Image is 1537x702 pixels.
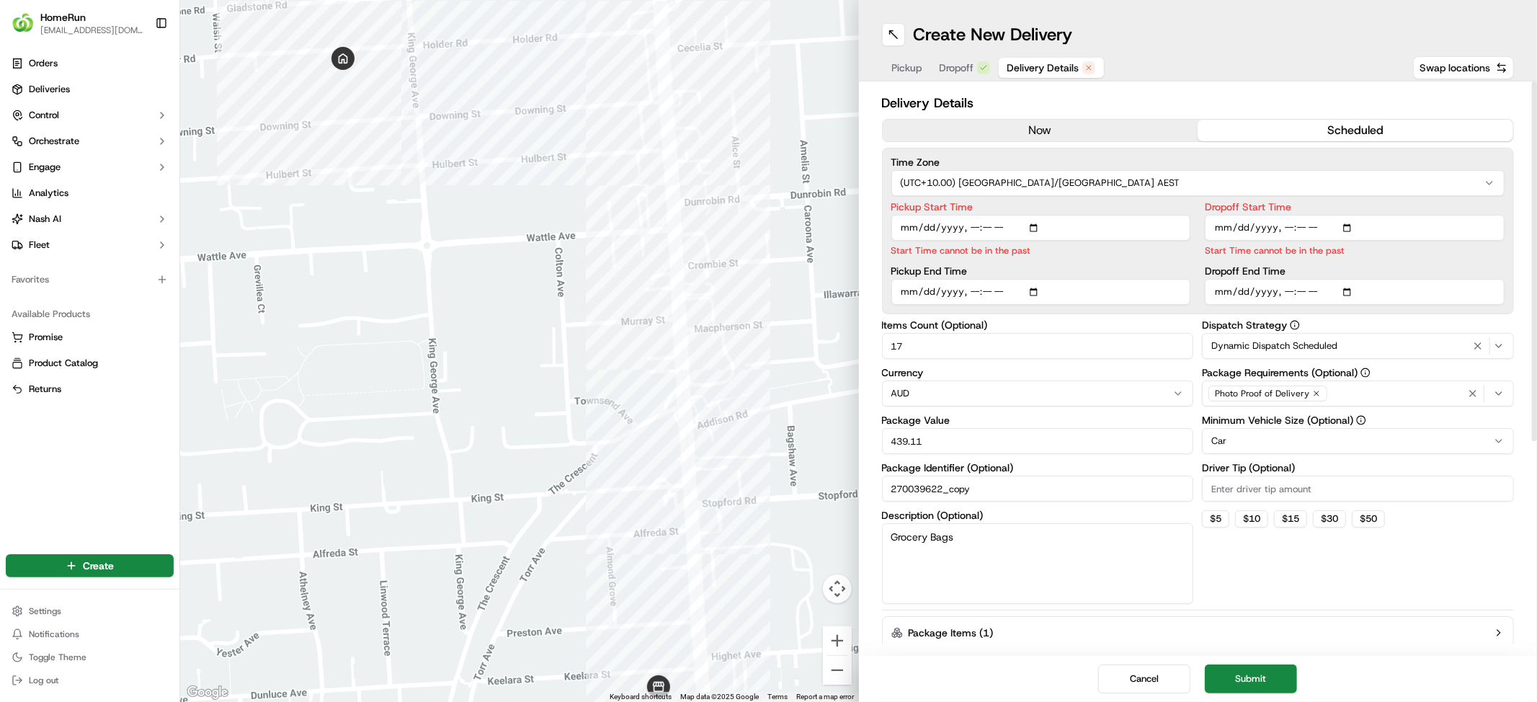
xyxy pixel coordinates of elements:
[891,157,1505,167] label: Time Zone
[882,320,1194,330] label: Items Count (Optional)
[914,23,1073,46] h1: Create New Delivery
[823,574,852,603] button: Map camera controls
[83,559,114,573] span: Create
[882,510,1194,520] label: Description (Optional)
[6,647,174,667] button: Toggle Theme
[40,10,86,25] button: HomeRun
[823,656,852,685] button: Zoom out
[823,626,852,655] button: Zoom in
[29,605,61,617] span: Settings
[1202,333,1514,359] button: Dynamic Dispatch Scheduled
[882,368,1194,378] label: Currency
[6,78,174,101] a: Deliveries
[1205,202,1505,212] label: Dropoff Start Time
[768,693,788,701] a: Terms (opens in new tab)
[1007,61,1079,75] span: Delivery Details
[29,187,68,200] span: Analytics
[1098,665,1190,693] button: Cancel
[6,130,174,153] button: Orchestrate
[882,333,1194,359] input: Enter number of items
[12,12,35,35] img: HomeRun
[6,52,174,75] a: Orders
[184,683,231,702] img: Google
[29,213,61,226] span: Nash AI
[1202,381,1514,406] button: Photo Proof of Delivery
[797,693,855,701] a: Report a map error
[882,476,1194,502] input: Enter package identifier
[1356,415,1366,425] button: Minimum Vehicle Size (Optional)
[1215,388,1309,399] span: Photo Proof of Delivery
[12,357,168,370] a: Product Catalog
[6,208,174,231] button: Nash AI
[1205,266,1505,276] label: Dropoff End Time
[29,652,86,663] span: Toggle Theme
[12,383,168,396] a: Returns
[6,6,149,40] button: HomeRunHomeRun[EMAIL_ADDRESS][DOMAIN_NAME]
[940,61,974,75] span: Dropoff
[1202,415,1514,425] label: Minimum Vehicle Size (Optional)
[1235,510,1268,528] button: $10
[892,61,922,75] span: Pickup
[40,25,143,36] button: [EMAIL_ADDRESS][DOMAIN_NAME]
[29,628,79,640] span: Notifications
[1413,56,1514,79] button: Swap locations
[1202,368,1514,378] label: Package Requirements (Optional)
[891,244,1191,257] p: Start Time cannot be in the past
[891,266,1191,276] label: Pickup End Time
[1420,61,1490,75] span: Swap locations
[29,383,61,396] span: Returns
[1274,510,1307,528] button: $15
[6,624,174,644] button: Notifications
[1202,320,1514,330] label: Dispatch Strategy
[1205,244,1505,257] p: Start Time cannot be in the past
[1202,510,1229,528] button: $5
[29,135,79,148] span: Orchestrate
[29,83,70,96] span: Deliveries
[6,601,174,621] button: Settings
[1313,510,1346,528] button: $30
[883,120,1198,141] button: now
[29,331,63,344] span: Promise
[6,670,174,690] button: Log out
[6,352,174,375] button: Product Catalog
[1290,320,1300,330] button: Dispatch Strategy
[6,378,174,401] button: Returns
[681,693,759,701] span: Map data ©2025 Google
[29,57,58,70] span: Orders
[6,326,174,349] button: Promise
[6,234,174,257] button: Fleet
[29,109,59,122] span: Control
[6,554,174,577] button: Create
[882,463,1194,473] label: Package Identifier (Optional)
[1205,665,1297,693] button: Submit
[184,683,231,702] a: Open this area in Google Maps (opens a new window)
[6,268,174,291] div: Favorites
[1352,510,1385,528] button: $50
[6,303,174,326] div: Available Products
[29,161,61,174] span: Engage
[1202,463,1514,473] label: Driver Tip (Optional)
[29,357,98,370] span: Product Catalog
[909,626,994,640] label: Package Items ( 1 )
[882,428,1194,454] input: Enter package value
[882,93,1515,113] h2: Delivery Details
[610,692,672,702] button: Keyboard shortcuts
[882,616,1515,649] button: Package Items (1)
[29,239,50,252] span: Fleet
[1198,120,1513,141] button: scheduled
[891,202,1191,212] label: Pickup Start Time
[882,415,1194,425] label: Package Value
[882,523,1194,604] textarea: Grocery Bags
[6,156,174,179] button: Engage
[1360,368,1371,378] button: Package Requirements (Optional)
[6,182,174,205] a: Analytics
[1202,476,1514,502] input: Enter driver tip amount
[6,104,174,127] button: Control
[12,331,168,344] a: Promise
[29,675,58,686] span: Log out
[1211,339,1337,352] span: Dynamic Dispatch Scheduled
